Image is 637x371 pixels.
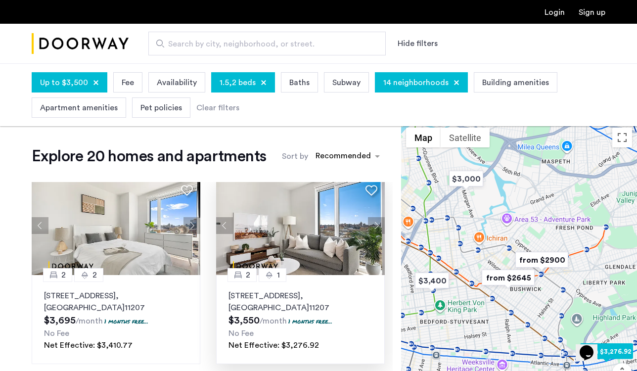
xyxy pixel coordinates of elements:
[196,102,239,114] div: Clear filters
[246,269,250,281] span: 2
[482,77,549,89] span: Building amenities
[228,316,260,325] span: $3,550
[157,77,197,89] span: Availability
[40,77,88,89] span: Up to $3,500
[311,147,385,165] ng-select: sort-apartment
[140,102,182,114] span: Pet policies
[576,331,607,361] iframe: chat widget
[148,32,386,55] input: Apartment Search
[545,8,565,16] a: Login
[61,269,66,281] span: 2
[277,269,280,281] span: 1
[282,150,308,162] label: Sort by
[168,38,358,50] span: Search by city, neighborhood, or street.
[398,38,438,49] button: Show or hide filters
[314,150,371,164] div: Recommended
[44,341,133,349] span: Net Effective: $3,410.77
[478,267,539,289] div: from $2645
[216,275,385,364] a: 21[STREET_ADDRESS], [GEOGRAPHIC_DATA]112071 months free...No FeeNet Effective: $3,276.92
[260,317,287,325] sub: /month
[228,290,372,314] p: [STREET_ADDRESS] 11207
[612,128,632,147] button: Toggle fullscreen view
[32,217,48,234] button: Previous apartment
[40,102,118,114] span: Apartment amenities
[332,77,361,89] span: Subway
[441,128,490,147] button: Show satellite imagery
[411,270,453,292] div: $3,400
[32,275,200,364] a: 22[STREET_ADDRESS], [GEOGRAPHIC_DATA]112071 months free...No FeeNet Effective: $3,410.77
[220,77,256,89] span: 1.5,2 beds
[288,317,332,325] p: 1 months free...
[383,77,449,89] span: 14 neighborhoods
[579,8,605,16] a: Registration
[183,217,200,234] button: Next apartment
[104,317,148,325] p: 1 months free...
[511,249,572,271] div: from $2900
[32,176,201,275] img: 360ac8f6-4482-47b0-bc3d-3cb89b569d10_638912111759241554.png
[32,25,129,62] a: Cazamio Logo
[228,341,319,349] span: Net Effective: $3,276.92
[32,25,129,62] img: logo
[216,217,233,234] button: Previous apartment
[44,329,69,337] span: No Fee
[122,77,134,89] span: Fee
[76,317,103,325] sub: /month
[44,290,188,314] p: [STREET_ADDRESS] 11207
[216,176,385,275] img: 360ac8f6-4482-47b0-bc3d-3cb89b569d10_638912111759137249.png
[406,128,441,147] button: Show street map
[289,77,310,89] span: Baths
[44,316,76,325] span: $3,695
[92,269,97,281] span: 2
[32,146,266,166] h1: Explore 20 homes and apartments
[228,329,254,337] span: No Fee
[445,168,487,190] div: $3,000
[368,217,385,234] button: Next apartment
